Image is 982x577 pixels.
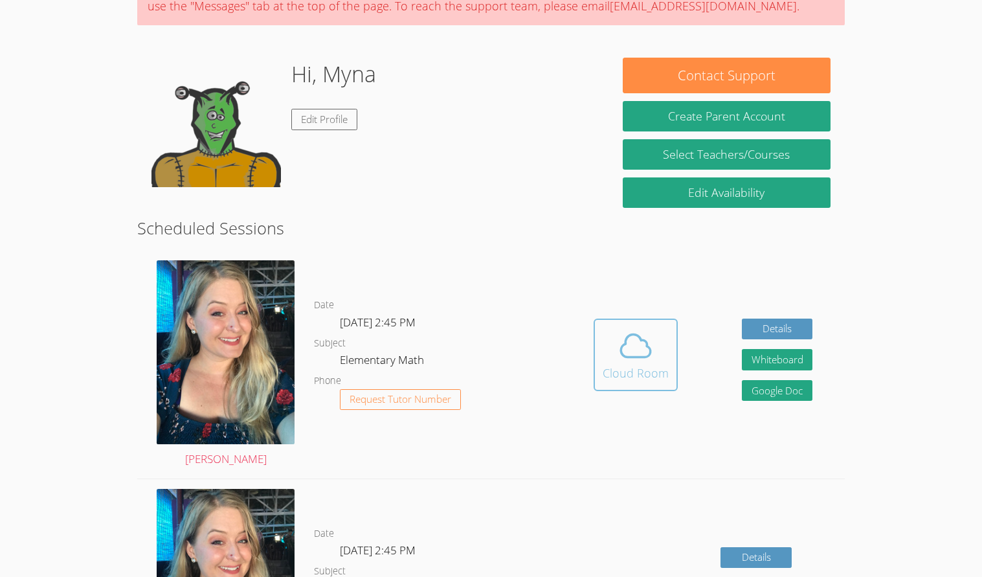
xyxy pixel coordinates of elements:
dt: Subject [314,335,346,352]
span: [DATE] 2:45 PM [340,543,416,558]
dt: Date [314,297,334,313]
h1: Hi, Myna [291,58,376,91]
dd: Elementary Math [340,351,427,373]
button: Create Parent Account [623,101,830,131]
a: Details [720,547,792,569]
button: Cloud Room [594,319,678,391]
button: Whiteboard [742,349,813,370]
dt: Phone [314,373,341,389]
img: default.png [151,58,281,187]
div: Cloud Room [603,364,669,382]
a: Edit Profile [291,109,357,130]
a: Edit Availability [623,177,830,208]
a: Google Doc [742,380,813,402]
span: Request Tutor Number [350,394,451,404]
a: Details [742,319,813,340]
h2: Scheduled Sessions [137,216,844,240]
a: [PERSON_NAME] [157,260,295,469]
span: [DATE] 2:45 PM [340,315,416,330]
button: Request Tutor Number [340,389,461,411]
a: Select Teachers/Courses [623,139,830,170]
button: Contact Support [623,58,830,93]
dt: Date [314,526,334,542]
img: avatar.png [157,260,295,444]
